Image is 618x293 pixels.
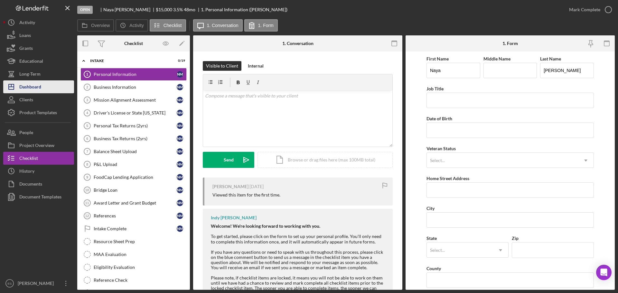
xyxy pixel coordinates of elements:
tspan: 5 [86,124,88,128]
label: Activity [129,23,144,28]
a: 1Personal InformationNM [80,68,187,81]
button: Dashboard [3,80,74,93]
button: ES[PERSON_NAME] [3,277,74,290]
div: Award Letter and Grant Budget [94,200,177,206]
button: Internal [245,61,267,71]
div: N M [177,200,183,206]
a: 12ReferencesNM [80,209,187,222]
tspan: 10 [85,188,89,192]
div: N M [177,187,183,193]
tspan: 7 [86,150,88,153]
a: Educational [3,55,74,68]
div: Viewed this item for the first time. [212,192,280,197]
label: Date of Birth [426,116,452,121]
div: 0 / 19 [173,59,185,63]
a: 8P&L UploadNM [80,158,187,171]
div: People [19,126,33,141]
button: Mark Complete [563,3,615,16]
label: Checklist [164,23,182,28]
tspan: 4 [86,111,89,115]
div: Business Tax Returns (2yrs) [94,136,177,141]
tspan: 8 [86,162,88,166]
div: N M [177,110,183,116]
a: 5Personal Tax Returns (2yrs)NM [80,119,187,132]
div: Open Intercom Messenger [596,265,612,280]
button: Activity [3,16,74,29]
div: N M [177,161,183,168]
button: Clients [3,93,74,106]
button: Grants [3,42,74,55]
div: 1. Form [502,41,518,46]
button: Checklist [150,19,186,32]
tspan: 6 [86,137,88,141]
div: Project Overview [19,139,54,153]
div: N M [177,174,183,180]
tspan: 11 [85,201,89,205]
button: Documents [3,178,74,190]
div: Document Templates [19,190,61,205]
div: Indy [PERSON_NAME] [211,215,257,220]
div: Open [77,6,93,14]
a: Resource Sheet Prep [80,235,187,248]
div: Personal Tax Returns (2yrs) [94,123,177,128]
button: 1. Conversation [193,19,243,32]
a: 10Bridge LoanNM [80,184,187,197]
button: Send [203,152,254,168]
label: Middle Name [483,56,510,61]
tspan: 12 [85,214,89,218]
tspan: 9 [86,175,88,179]
div: History [19,165,34,179]
a: MAA Evaluation [80,248,187,261]
label: City [426,206,435,211]
a: 3Mission Alignment AssessmentNM [80,94,187,106]
div: Mission Alignment Assessment [94,97,177,103]
div: Checklist [124,41,143,46]
div: N M [177,148,183,155]
button: Overview [77,19,114,32]
div: Reference Check [94,278,186,283]
button: Project Overview [3,139,74,152]
div: N M [177,135,183,142]
div: FoodCap Lending Application [94,175,177,180]
a: Document Templates [3,190,74,203]
div: References [94,213,177,218]
label: Zip [512,235,519,241]
tspan: 1 [86,72,88,76]
a: 11Award Letter and Grant BudgetNM [80,197,187,209]
div: Loans [19,29,31,43]
div: 3.5 % [173,7,183,12]
div: N M [177,84,183,90]
label: Last Name [540,56,561,61]
strong: Welcome! We're looking forward to working with you. [211,223,320,229]
div: N M [177,71,183,78]
div: Documents [19,178,42,192]
div: Select... [430,248,445,253]
label: 1. Conversation [207,23,239,28]
div: Bridge Loan [94,188,177,193]
div: Naya [PERSON_NAME] [103,7,156,12]
button: People [3,126,74,139]
a: History [3,165,74,178]
button: Product Templates [3,106,74,119]
div: Internal [248,61,264,71]
div: Intake Complete [94,226,177,231]
div: Checklist [19,152,38,166]
div: N M [177,213,183,219]
div: N M [177,97,183,103]
a: Eligibility Evaluation [80,261,187,274]
time: 2025-09-26 14:14 [249,184,264,189]
div: Resource Sheet Prep [94,239,186,244]
a: Checklist [3,152,74,165]
div: MAA Evaluation [94,252,186,257]
button: Loans [3,29,74,42]
div: Driver's License or State [US_STATE] [94,110,177,115]
div: 48 mo [184,7,195,12]
a: Long-Term [3,68,74,80]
